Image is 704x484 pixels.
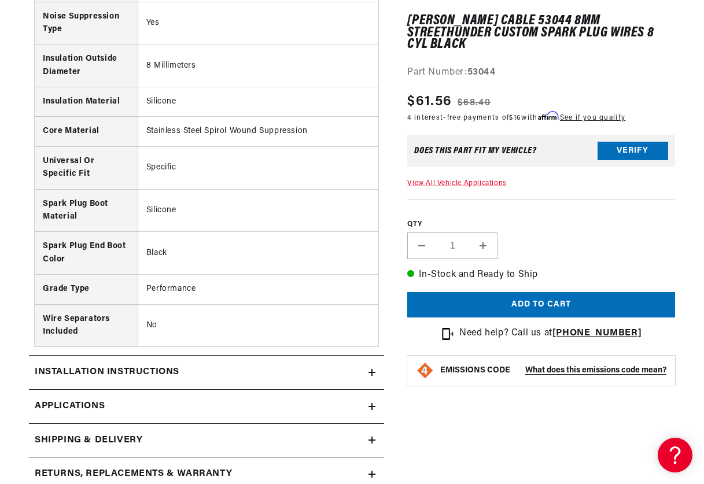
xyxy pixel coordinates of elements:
[414,146,536,156] div: Does This part fit My vehicle?
[138,2,378,45] td: Yes
[35,304,138,346] th: Wire Separators Included
[35,232,138,275] th: Spark Plug End Boot Color
[407,16,675,51] h1: [PERSON_NAME] Cable 53044 8mm Streethunder Custom Spark Plug Wires 8 cyl black
[458,96,491,110] s: $68.40
[138,304,378,346] td: No
[525,366,666,375] strong: What does this emissions code mean?
[538,112,558,120] span: Affirm
[35,399,105,414] span: Applications
[138,117,378,146] td: Stainless Steel Spirol Wound Suppression
[407,268,675,283] p: In-Stock and Ready to Ship
[407,112,625,123] p: 4 interest-free payments of with .
[598,142,668,160] button: Verify
[416,361,434,380] img: Emissions code
[407,65,675,80] div: Part Number:
[467,68,496,77] strong: 53044
[138,189,378,232] td: Silicone
[35,275,138,304] th: Grade Type
[35,87,138,117] th: Insulation Material
[35,146,138,189] th: Universal Or Specific Fit
[138,45,378,87] td: 8 Millimeters
[35,189,138,232] th: Spark Plug Boot Material
[560,114,625,121] a: See if you qualify - Learn more about Affirm Financing (opens in modal)
[440,366,510,375] strong: EMISSIONS CODE
[407,91,452,112] span: $61.56
[138,146,378,189] td: Specific
[35,45,138,87] th: Insulation Outside Diameter
[35,365,179,380] h2: Installation instructions
[138,232,378,275] td: Black
[35,433,142,448] h2: Shipping & Delivery
[29,356,384,389] summary: Installation instructions
[407,292,675,318] button: Add to cart
[407,220,675,230] label: QTY
[35,467,232,482] h2: Returns, Replacements & Warranty
[552,329,642,338] a: [PHONE_NUMBER]
[29,390,384,424] a: Applications
[459,327,642,342] p: Need help? Call us at
[29,424,384,457] summary: Shipping & Delivery
[35,2,138,45] th: Noise Suppression Type
[138,275,378,304] td: Performance
[35,117,138,146] th: Core Material
[440,365,666,376] button: EMISSIONS CODEWhat does this emissions code mean?
[138,87,378,117] td: Silicone
[509,114,521,121] span: $16
[407,180,506,187] a: View All Vehicle Applications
